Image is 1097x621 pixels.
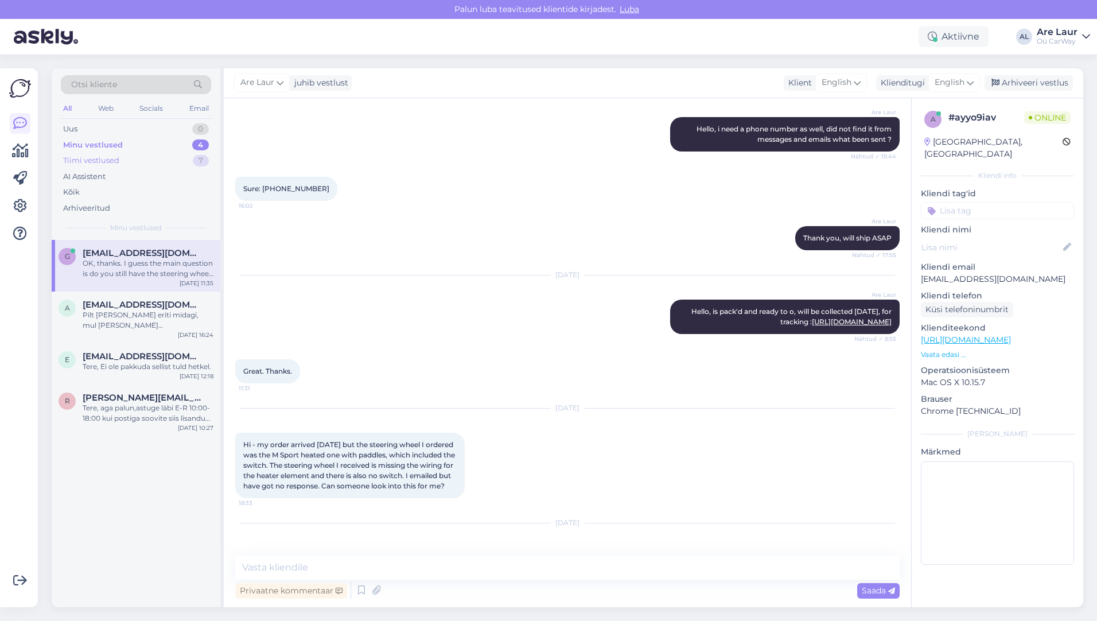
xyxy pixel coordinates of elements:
span: Thank you, will ship ASAP [803,234,892,242]
div: [DATE] 11:35 [180,279,213,288]
p: Chrome [TECHNICAL_ID] [921,405,1074,417]
div: juhib vestlust [290,77,348,89]
p: Operatsioonisüsteem [921,364,1074,377]
div: All [61,101,74,116]
span: Hello, i need a phone number as well, did not find it from messages and emails what been sent ? [697,125,893,143]
span: Are Laur [853,217,896,226]
span: 16:02 [239,201,282,210]
div: [GEOGRAPHIC_DATA], [GEOGRAPHIC_DATA] [924,136,1063,160]
div: Klient [784,77,812,89]
div: Klienditugi [876,77,925,89]
div: [DATE] [235,518,900,528]
p: [EMAIL_ADDRESS][DOMAIN_NAME] [921,273,1074,285]
div: Aktiivne [919,26,989,47]
div: 4 [192,139,209,151]
div: Pilt [PERSON_NAME] eriti midagi, mul [PERSON_NAME] [DOMAIN_NAME], siis saaksin kontrollida kas on ? [83,310,213,331]
div: 7 [193,155,209,166]
span: Hi - my order arrived [DATE] but the steering wheel I ordered was the M Sport heated one with pad... [243,440,457,490]
p: Märkmed [921,446,1074,458]
p: Klienditeekond [921,322,1074,334]
span: Minu vestlused [110,223,162,233]
div: Kliendi info [921,170,1074,181]
span: Hello, is pack'd and ready to o, will be collected [DATE], for tracking : [691,307,893,326]
span: Andu.deemant@gmail.com [83,300,202,310]
img: Askly Logo [9,77,31,99]
span: g [65,252,70,261]
a: [URL][DOMAIN_NAME] [921,335,1011,345]
div: Uus [63,123,77,135]
p: Kliendi telefon [921,290,1074,302]
div: AI Assistent [63,171,106,183]
p: Kliendi tag'id [921,188,1074,200]
div: [DATE] 16:24 [178,331,213,339]
span: English [935,76,964,89]
div: Are Laur [1037,28,1077,37]
span: Great. Thanks. [243,367,292,375]
span: A [65,304,70,312]
span: garethchickey@gmail.com [83,248,202,258]
div: Kõik [63,187,80,198]
div: Arhiveeri vestlus [985,75,1073,91]
div: [DATE] 12:18 [180,372,213,381]
span: Sure: [PHONE_NUMBER] [243,184,329,193]
span: 18:33 [239,499,282,507]
div: OK, thanks. I guess the main question is do you still have the steering wheel I originally ordere... [83,258,213,279]
div: Tere, Ei ole pakkuda sellist tuld hetkel. [83,362,213,372]
div: [DATE] 10:27 [178,424,213,432]
div: AL [1016,29,1032,45]
span: Nähtud ✓ 8:55 [853,335,896,343]
span: Are Laur [240,76,274,89]
p: Vaata edasi ... [921,350,1074,360]
span: Nähtud ✓ 15:44 [851,152,896,161]
span: Saada [862,585,895,596]
div: Tere, aga palun,astuge läbi E-R 10:00-18:00 kui postiga soovite siis lisandub postitasu ja km. [83,403,213,424]
div: [DATE] [235,270,900,280]
span: r [65,397,70,405]
p: Kliendi nimi [921,224,1074,236]
div: [PERSON_NAME] [921,429,1074,439]
span: Luba [616,4,643,14]
span: erikdzigovskyi@gmail.com [83,351,202,362]
div: Socials [137,101,165,116]
div: Oü CarWay [1037,37,1077,46]
span: e [65,355,69,364]
div: Arhiveeritud [63,203,110,214]
div: Minu vestlused [63,139,123,151]
span: 11:31 [239,384,282,393]
input: Lisa tag [921,202,1074,219]
span: Otsi kliente [71,79,117,91]
p: Brauser [921,393,1074,405]
span: rene.nikkarev@mail.ee [83,393,202,403]
span: Are Laur [853,108,896,117]
span: Nähtud ✓ 17:55 [852,251,896,259]
div: # ayyo9iav [948,111,1024,125]
a: [URL][DOMAIN_NAME] [812,317,892,326]
a: Are LaurOü CarWay [1037,28,1090,46]
p: Kliendi email [921,261,1074,273]
div: Privaatne kommentaar [235,583,347,599]
p: Mac OS X 10.15.7 [921,377,1074,389]
span: Are Laur [853,290,896,299]
span: Online [1024,111,1071,124]
span: English [822,76,851,89]
div: [DATE] [235,403,900,413]
div: Web [96,101,116,116]
span: a [931,115,936,123]
div: Tiimi vestlused [63,155,119,166]
div: Küsi telefoninumbrit [921,302,1013,317]
div: Email [187,101,211,116]
input: Lisa nimi [921,241,1061,254]
div: 0 [192,123,209,135]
